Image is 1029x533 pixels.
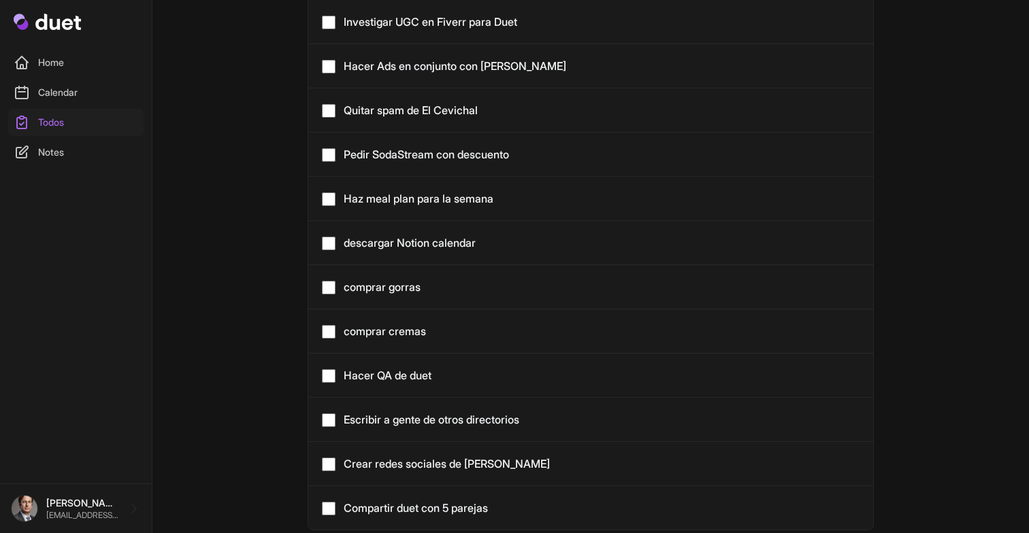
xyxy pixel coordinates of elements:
a: Hacer Ads en conjunto con [PERSON_NAME] [344,59,566,73]
a: Calendar [8,79,144,106]
a: Investigar UGC en Fiverr para Duet [344,15,517,29]
img: Jimmy_McGill_infobox.jpg [11,495,38,522]
a: Todos [8,109,144,136]
a: Hacer QA de duet [344,368,431,382]
a: Pedir SodaStream con descuento [344,148,509,161]
p: [EMAIL_ADDRESS][DOMAIN_NAME] [46,510,119,521]
a: Escribir a gente de otros directorios [344,413,519,426]
a: Quitar spam de El Cevichal [344,103,478,117]
p: [PERSON_NAME] [46,496,119,510]
a: [PERSON_NAME] [EMAIL_ADDRESS][DOMAIN_NAME] [11,495,141,522]
a: Crear redes sociales de [PERSON_NAME] [344,457,550,470]
a: Haz meal plan para la semana [344,192,493,205]
a: descargar Notion calendar [344,236,476,250]
a: Notes [8,139,144,166]
a: comprar cremas [344,324,426,338]
a: Compartir duet con 5 parejas [344,501,488,515]
a: comprar gorras [344,280,421,294]
a: Home [8,49,144,76]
